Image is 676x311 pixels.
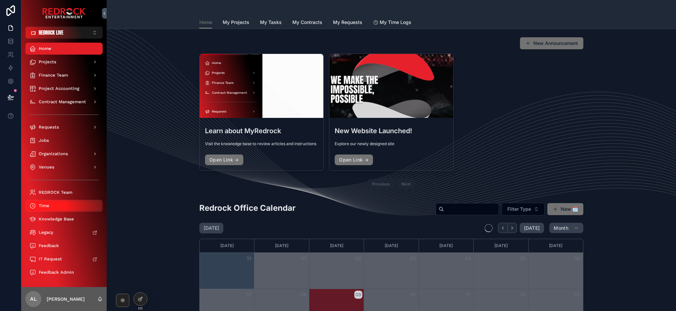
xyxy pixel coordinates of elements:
[39,203,49,208] span: Time
[335,126,448,136] h3: New Website Launched!
[292,16,322,30] a: My Contracts
[25,266,103,278] a: Feedback Admin
[25,213,103,225] a: Knowledge Base
[205,141,318,147] span: Visit the knowledge base to review articles and instructions
[25,96,103,108] a: Contract Management
[39,151,68,156] span: Organizations
[519,254,527,262] button: 05
[524,225,540,231] span: [DATE]
[39,59,56,65] span: Projects
[335,155,373,165] a: Open Link →
[39,216,74,222] span: Knowledge Base
[25,135,103,147] a: Jobs
[25,226,103,238] a: Legacy
[530,239,582,252] div: [DATE]
[39,243,59,248] span: Feedback
[39,86,79,91] span: Project Accounting
[21,39,107,287] div: scrollable content
[205,155,243,165] a: Open Link →
[255,239,308,252] div: [DATE]
[333,19,362,26] span: My Requests
[39,230,53,235] span: Legacy
[39,73,68,78] span: Finance Team
[507,206,531,212] span: Filter Type
[39,99,86,105] span: Contract Management
[25,148,103,160] a: Organizations
[464,291,472,299] button: 11
[409,291,417,299] button: 10
[365,239,417,252] div: [DATE]
[25,161,103,173] a: Venues
[47,296,85,302] p: [PERSON_NAME]
[292,19,322,26] span: My Contracts
[547,203,583,215] button: New 🗓️
[333,16,362,30] a: My Requests
[25,69,103,81] a: Finance Team
[25,43,103,55] a: Home
[42,8,86,19] img: App logo
[25,200,103,212] a: Time
[549,223,583,233] button: Month
[329,54,453,171] a: New Website Launched!Explore our newly designed siteOpen Link →
[354,291,362,299] button: 09
[245,254,253,262] button: 31
[380,19,411,26] span: My Time Logs
[520,223,544,233] button: [DATE]
[39,125,59,130] span: Requests
[373,16,411,30] a: My Time Logs
[25,121,103,133] a: Requests
[39,29,63,36] span: REDROCK LIVE
[39,270,74,275] span: Feedback Admin
[25,83,103,95] a: Project Accounting
[39,46,51,51] span: Home
[39,190,72,195] span: REDROCK Team
[329,54,453,118] div: Screenshot-2025-08-19-at-10.28.09-AM.png
[300,254,308,262] button: 01
[520,37,583,49] button: New Announcement
[39,256,62,262] span: IT Request
[25,253,103,265] a: IT Request
[204,225,219,231] h2: [DATE]
[30,295,37,303] span: AL
[573,291,581,299] button: 13
[39,138,49,143] span: Jobs
[25,27,103,39] button: Select Button
[25,186,103,198] a: REDROCK Team
[420,239,472,252] div: [DATE]
[502,203,545,215] button: Select Button
[508,223,517,233] button: Next
[335,141,448,147] span: Explore our newly designed site
[354,254,362,262] button: 02
[199,54,324,171] a: Learn about MyRedrockVisit the knowledge base to review articles and instructionsOpen Link →
[260,19,282,26] span: My Tasks
[554,225,568,231] span: Month
[475,239,527,252] div: [DATE]
[409,254,417,262] button: 03
[25,240,103,252] a: Feedback
[310,239,363,252] div: [DATE]
[245,291,253,299] button: 07
[199,19,212,26] span: Home
[519,291,527,299] button: 12
[205,126,318,136] h3: Learn about MyRedrock
[464,254,472,262] button: 04
[300,291,308,299] button: 08
[199,202,296,213] h2: Redrock Office Calendar
[199,16,212,29] a: Home
[498,223,508,233] button: Back
[260,16,282,30] a: My Tasks
[223,19,249,26] span: My Projects
[39,164,54,170] span: Venues
[200,54,323,118] div: Screenshot-2025-08-19-at-2.09.49-PM.png
[223,16,249,30] a: My Projects
[201,239,253,252] div: [DATE]
[25,56,103,68] a: Projects
[573,254,581,262] button: 06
